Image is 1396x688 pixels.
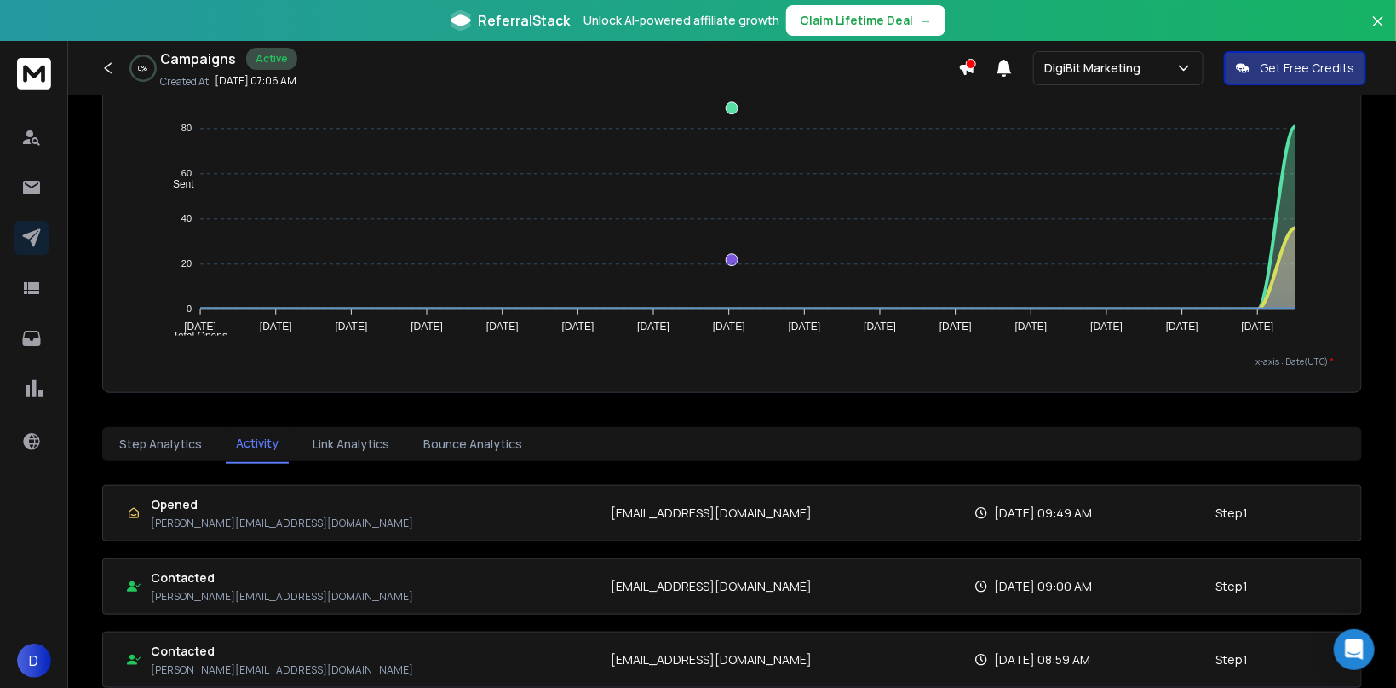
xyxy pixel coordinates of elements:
button: Bounce Analytics [413,425,532,463]
p: [DATE] 07:06 AM [215,74,296,88]
p: [PERSON_NAME][EMAIL_ADDRESS][DOMAIN_NAME] [151,590,413,604]
p: Get Free Credits [1260,60,1354,77]
p: Created At: [160,75,211,89]
h1: Contacted [151,569,413,587]
tspan: [DATE] [1091,321,1123,332]
span: → [920,12,932,29]
tspan: 0 [187,304,192,315]
p: [EMAIL_ADDRESS][DOMAIN_NAME] [611,505,812,522]
h1: Campaigns [160,49,236,69]
p: DigiBit Marketing [1044,60,1147,77]
h1: Contacted [151,643,413,660]
p: [DATE] 08:59 AM [995,651,1091,668]
tspan: [DATE] [1242,321,1274,332]
button: Close banner [1367,10,1389,51]
tspan: [DATE] [637,321,669,332]
tspan: [DATE] [789,321,821,332]
tspan: 80 [181,124,192,134]
tspan: [DATE] [562,321,595,332]
tspan: [DATE] [486,321,519,332]
button: Activity [226,425,289,464]
tspan: [DATE] [713,321,745,332]
p: [EMAIL_ADDRESS][DOMAIN_NAME] [611,651,812,668]
p: [DATE] 09:49 AM [995,505,1093,522]
div: Active [246,48,297,70]
span: ReferralStack [478,10,570,31]
button: Get Free Credits [1224,51,1366,85]
p: Step 1 [1216,505,1249,522]
button: Claim Lifetime Deal→ [786,5,945,36]
p: Unlock AI-powered affiliate growth [583,12,779,29]
tspan: 20 [181,259,192,269]
tspan: [DATE] [184,321,216,332]
h1: Opened [151,496,413,513]
p: Step 1 [1216,651,1249,668]
tspan: [DATE] [1015,321,1048,332]
button: Step Analytics [109,425,212,463]
p: [PERSON_NAME][EMAIL_ADDRESS][DOMAIN_NAME] [151,517,413,530]
span: Total Opens [160,330,227,342]
tspan: [DATE] [411,321,443,332]
button: D [17,644,51,678]
tspan: [DATE] [336,321,368,332]
p: x-axis : Date(UTC) [130,356,1334,368]
p: [PERSON_NAME][EMAIL_ADDRESS][DOMAIN_NAME] [151,663,413,677]
p: 0 % [139,63,148,73]
tspan: [DATE] [864,321,896,332]
p: [DATE] 09:00 AM [995,578,1093,595]
span: Sent [160,178,194,190]
tspan: [DATE] [939,321,972,332]
button: Link Analytics [302,425,399,463]
tspan: [DATE] [1166,321,1198,332]
p: Step 1 [1216,578,1249,595]
div: Open Intercom Messenger [1334,629,1375,670]
p: [EMAIL_ADDRESS][DOMAIN_NAME] [611,578,812,595]
tspan: [DATE] [260,321,292,332]
tspan: 60 [181,169,192,179]
tspan: 40 [181,214,192,224]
